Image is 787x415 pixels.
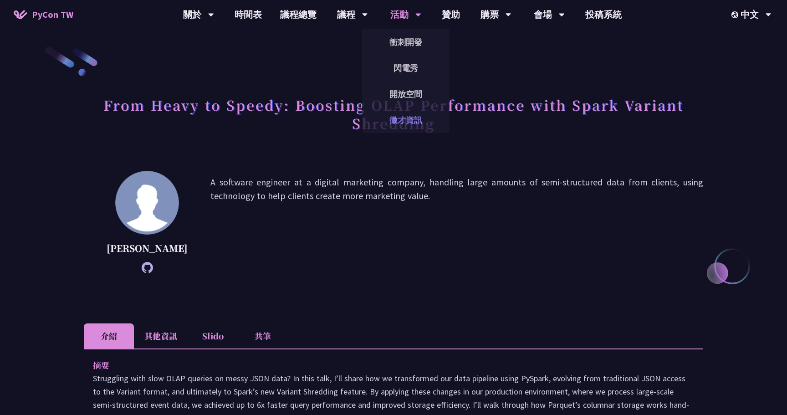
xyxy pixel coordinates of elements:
li: 共筆 [238,323,288,348]
p: A software engineer at a digital marketing company, handling large amounts of semi-structured dat... [210,175,703,269]
a: PyCon TW [5,3,82,26]
span: PyCon TW [32,8,73,21]
p: [PERSON_NAME] [107,241,188,255]
p: 摘要 [93,359,676,372]
li: 介紹 [84,323,134,348]
li: Slido [188,323,238,348]
img: Locale Icon [731,11,741,18]
a: 衝刺開發 [362,31,450,53]
h1: From Heavy to Speedy: Boosting OLAP Performance with Spark Variant Shredding [84,91,703,137]
a: 閃電秀 [362,57,450,79]
a: 開放空間 [362,83,450,105]
img: Wei Jun Cheng [115,171,179,235]
li: 其他資訊 [134,323,188,348]
a: 徵才資訊 [362,109,450,131]
img: Home icon of PyCon TW 2025 [14,10,27,19]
